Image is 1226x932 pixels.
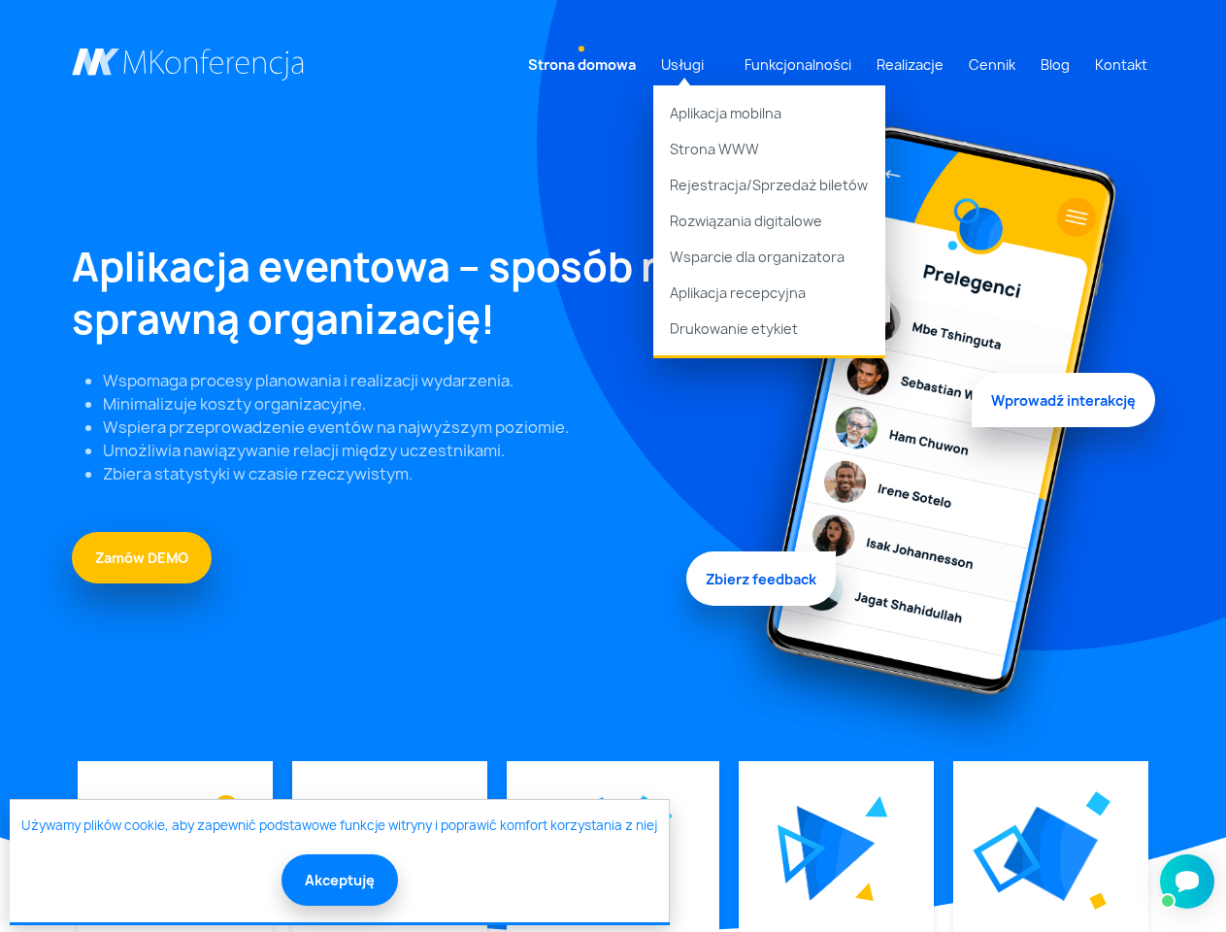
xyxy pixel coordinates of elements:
span: Wprowadź interakcję [972,367,1155,421]
a: Aplikacja mobilna [653,85,885,131]
a: Usługi [653,47,712,83]
a: Strona domowa [520,47,644,83]
img: Graficzny element strony [1086,792,1111,817]
a: Zamów DEMO [72,532,212,583]
img: Graficzny element strony [1089,892,1107,910]
a: Strona WWW [653,131,885,167]
img: Graficzny element strony [215,795,238,818]
li: Minimalizuje koszty organizacyjne. [103,392,694,416]
a: Aplikacja recepcyjna [653,275,885,311]
a: Drukowanie etykiet [653,311,885,356]
a: Kontakt [1087,47,1155,83]
a: Funkcjonalności [737,47,859,83]
img: Graficzny element strony [973,824,1042,893]
li: Wspiera przeprowadzenie eventów na najwyższym poziomie. [103,416,694,439]
a: Wsparcie dla organizatora [653,239,885,275]
a: Realizacje [869,47,951,83]
li: Wspomaga procesy planowania i realizacji wydarzenia. [103,369,694,392]
img: Graficzny element strony [1004,807,1098,901]
img: Graficzny element strony [633,795,673,830]
span: Zbierz feedback [686,547,836,601]
li: Zbiera statystyki w czasie rzeczywistym. [103,462,694,485]
a: Blog [1033,47,1077,83]
a: Używamy plików cookie, aby zapewnić podstawowe funkcje witryny i poprawić komfort korzystania z niej [21,816,657,836]
iframe: Smartsupp widget button [1160,854,1214,909]
li: Umożliwia nawiązywanie relacji między uczestnikami. [103,439,694,462]
a: Rozwiązania digitalowe [653,203,885,239]
a: Rejestracja/Sprzedaż biletów [653,167,885,203]
img: Graficzny element strony [717,109,1155,761]
img: Graficzny element strony [797,806,876,901]
img: Graficzny element strony [865,795,888,817]
button: Akceptuję [282,854,398,906]
h1: Aplikacja eventowa – sposób na sprawną organizację! [72,241,694,346]
a: Cennik [961,47,1023,83]
img: Graficzny element strony [778,824,826,883]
